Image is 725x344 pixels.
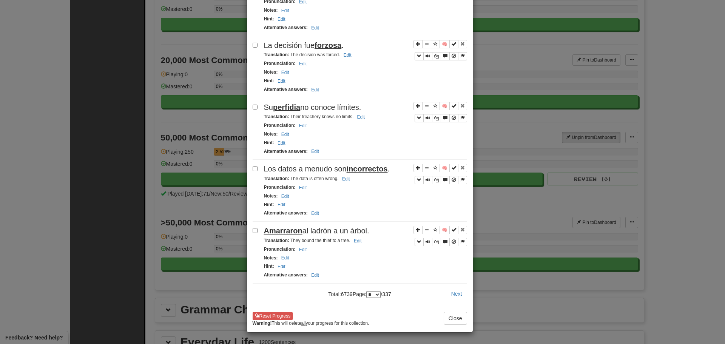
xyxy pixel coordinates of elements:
[309,209,321,218] button: Edit
[301,321,306,326] u: all
[264,202,274,207] strong: Hint :
[279,254,292,262] button: Edit
[264,176,352,181] small: The data is often wrong.
[440,226,450,234] button: 🧠
[275,201,288,209] button: Edit
[444,312,467,325] button: Close
[341,51,354,59] button: Edit
[253,320,369,327] small: This will delete your progress for this collection.
[297,184,309,192] button: Edit
[352,237,364,245] button: Edit
[264,165,390,173] span: Los datos a menudo son .
[264,149,308,154] strong: Alternative answers :
[264,210,308,216] strong: Alternative answers :
[275,139,288,147] button: Edit
[264,52,289,57] strong: Translation :
[264,255,278,261] strong: Notes :
[279,130,292,139] button: Edit
[264,238,289,243] strong: Translation :
[264,185,296,190] strong: Pronunciation :
[413,164,467,184] div: Sentence controls
[415,176,467,184] div: Sentence controls
[264,69,278,75] strong: Notes :
[297,245,309,254] button: Edit
[413,225,467,246] div: Sentence controls
[264,123,296,128] strong: Pronunciation :
[340,175,352,183] button: Edit
[264,78,274,83] strong: Hint :
[264,52,354,57] small: The decision was forced.
[264,264,274,269] strong: Hint :
[297,122,309,130] button: Edit
[264,114,289,119] strong: Translation :
[413,102,467,123] div: Sentence controls
[253,321,272,326] strong: Warning!
[440,164,450,172] button: 🧠
[264,140,274,145] strong: Hint :
[297,60,309,68] button: Edit
[275,262,288,271] button: Edit
[279,6,292,15] button: Edit
[415,52,467,60] div: Sentence controls
[440,102,450,110] button: 🧠
[264,227,302,235] u: Amarraron
[264,8,278,13] strong: Notes :
[415,238,467,246] div: Sentence controls
[264,87,308,92] strong: Alternative answers :
[279,192,292,201] button: Edit
[315,41,341,49] u: forzosa
[264,176,289,181] strong: Translation :
[264,272,308,278] strong: Alternative answers :
[275,77,288,85] button: Edit
[264,16,274,22] strong: Hint :
[253,312,293,320] button: Reset Progress
[440,40,450,48] button: 🧠
[273,103,300,111] u: perfidia
[355,113,367,121] button: Edit
[264,103,361,111] span: Su no conoce límites.
[264,238,364,243] small: They bound the thief to a tree.
[309,271,321,279] button: Edit
[264,247,296,252] strong: Pronunciation :
[275,15,288,23] button: Edit
[322,287,397,298] div: Total: 6739 Page: / 337
[264,25,308,30] strong: Alternative answers :
[309,86,321,94] button: Edit
[279,68,292,77] button: Edit
[264,193,278,199] strong: Notes :
[264,131,278,137] strong: Notes :
[309,147,321,156] button: Edit
[264,61,296,66] strong: Pronunciation :
[264,227,369,235] span: al ladrón a un árbol.
[347,165,388,173] u: incorrectos
[446,287,467,300] button: Next
[309,24,321,32] button: Edit
[264,114,367,119] small: Their treachery knows no limits.
[415,114,467,122] div: Sentence controls
[413,40,467,61] div: Sentence controls
[264,41,344,49] span: La decisión fue .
